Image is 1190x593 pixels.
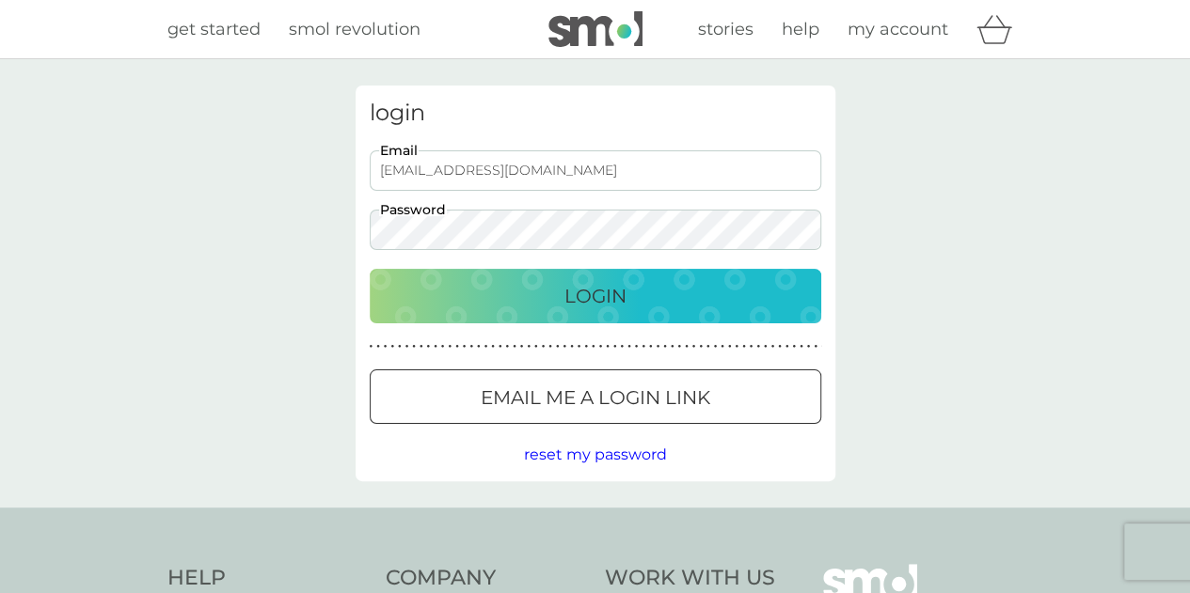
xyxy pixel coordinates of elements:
p: ● [455,342,459,351]
h3: login [370,100,821,127]
p: ● [398,342,402,351]
p: ● [677,342,681,351]
p: ● [513,342,516,351]
p: ● [427,342,431,351]
p: ● [405,342,409,351]
p: ● [635,342,639,351]
p: ● [771,342,775,351]
span: stories [698,19,754,39]
p: ● [563,342,566,351]
p: ● [441,342,445,351]
p: ● [469,342,473,351]
p: ● [499,342,502,351]
p: ● [570,342,574,351]
p: ● [578,342,581,351]
p: ● [663,342,667,351]
p: ● [548,342,552,351]
p: ● [685,342,689,351]
p: ● [370,342,373,351]
h4: Company [386,564,586,593]
p: ● [764,342,768,351]
p: ● [584,342,588,351]
p: ● [420,342,423,351]
div: basket [976,10,1023,48]
a: my account [848,16,948,43]
p: Email me a login link [481,382,710,413]
p: ● [592,342,595,351]
p: ● [534,342,538,351]
p: ● [390,342,394,351]
a: smol revolution [289,16,420,43]
p: ● [412,342,416,351]
span: help [782,19,819,39]
button: Email me a login link [370,369,821,424]
p: ● [542,342,546,351]
p: ● [778,342,782,351]
p: ● [520,342,524,351]
p: ● [463,342,467,351]
p: ● [735,342,738,351]
p: ● [384,342,388,351]
img: smol [548,11,643,47]
p: ● [750,342,754,351]
p: ● [491,342,495,351]
p: ● [807,342,811,351]
p: ● [477,342,481,351]
p: ● [800,342,803,351]
a: get started [167,16,261,43]
a: stories [698,16,754,43]
h4: Help [167,564,368,593]
p: ● [692,342,696,351]
p: Login [564,281,627,311]
p: ● [484,342,488,351]
span: get started [167,19,261,39]
p: ● [599,342,603,351]
p: ● [785,342,789,351]
p: ● [434,342,437,351]
p: ● [728,342,732,351]
span: smol revolution [289,19,420,39]
p: ● [814,342,817,351]
p: ● [606,342,610,351]
p: ● [649,342,653,351]
span: reset my password [524,445,667,463]
p: ● [657,342,660,351]
p: ● [505,342,509,351]
p: ● [706,342,710,351]
p: ● [613,342,617,351]
p: ● [742,342,746,351]
p: ● [699,342,703,351]
span: my account [848,19,948,39]
p: ● [448,342,452,351]
p: ● [671,342,674,351]
p: ● [756,342,760,351]
p: ● [620,342,624,351]
p: ● [527,342,531,351]
p: ● [714,342,718,351]
button: Login [370,269,821,323]
p: ● [721,342,724,351]
p: ● [792,342,796,351]
h4: Work With Us [605,564,775,593]
button: reset my password [524,443,667,467]
p: ● [376,342,380,351]
p: ● [642,342,645,351]
a: help [782,16,819,43]
p: ● [556,342,560,351]
p: ● [627,342,631,351]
